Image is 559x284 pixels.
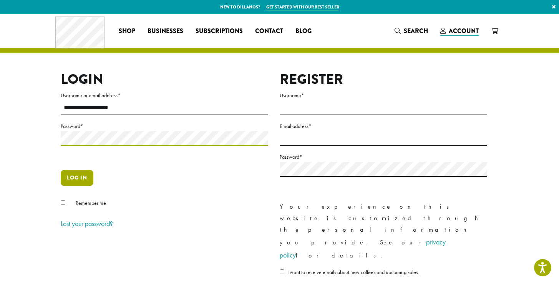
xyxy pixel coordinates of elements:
span: Search [404,27,428,35]
h2: Register [280,71,487,88]
span: Blog [295,27,312,36]
label: Password [61,121,268,131]
label: Username or email address [61,91,268,100]
h2: Login [61,71,268,88]
a: privacy policy [280,237,446,259]
a: Shop [113,25,141,37]
button: Log in [61,170,93,186]
input: I want to receive emails about new coffees and upcoming sales. [280,269,284,274]
span: Businesses [148,27,183,36]
span: Shop [119,27,135,36]
span: Contact [255,27,283,36]
label: Password [280,152,487,162]
a: Search [388,25,434,37]
label: Email address [280,121,487,131]
span: Remember me [76,199,106,206]
span: Account [449,27,479,35]
p: Your experience on this website is customized through the personal information you provide. See o... [280,201,487,262]
label: Username [280,91,487,100]
span: Subscriptions [196,27,243,36]
a: Lost your password? [61,219,113,228]
span: I want to receive emails about new coffees and upcoming sales. [287,269,419,276]
a: Get started with our best seller [266,4,339,10]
